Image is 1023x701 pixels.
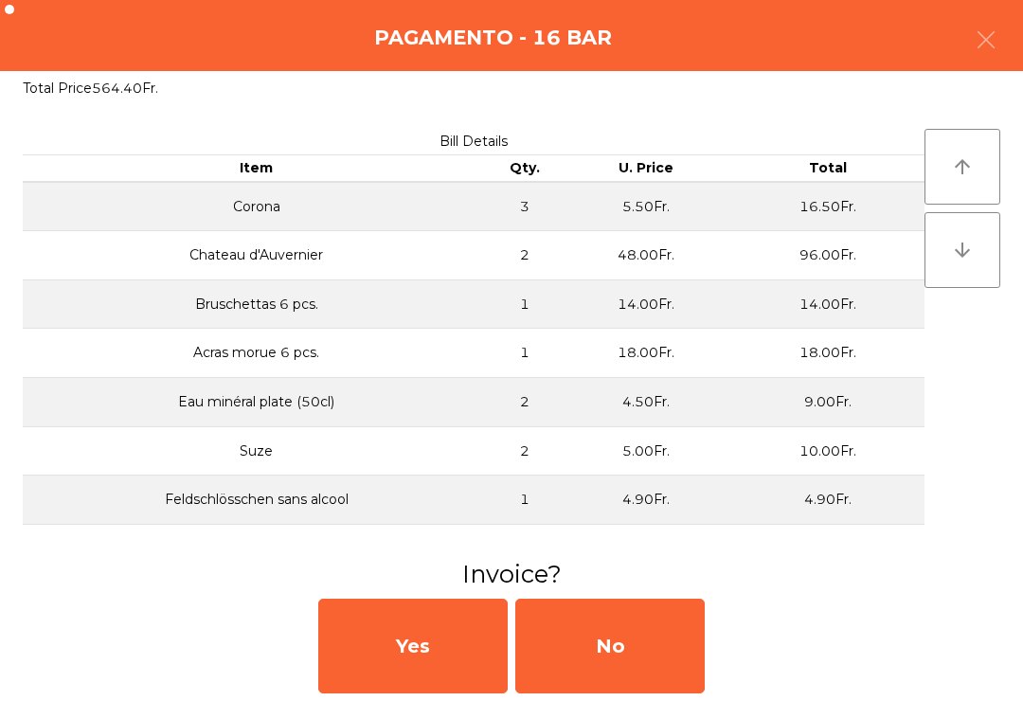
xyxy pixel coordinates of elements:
td: Chateau d'Auvernier [23,231,490,280]
button: arrow_upward [924,129,1000,205]
button: arrow_downward [924,212,1000,288]
td: 4.50Fr. [560,378,732,427]
td: 1 [490,329,560,378]
h3: Invoice? [14,557,1009,591]
h4: Pagamento - 16 BAR [374,24,612,52]
td: 2 [490,378,560,427]
td: 2 [490,231,560,280]
td: Feldschlösschen sans alcool [23,476,490,525]
td: 14.00Fr. [732,279,924,329]
td: 1 [490,279,560,329]
td: Suze [23,426,490,476]
th: Item [23,155,490,182]
td: Eau minéral plate (50cl) [23,378,490,427]
td: 18.00Fr. [732,329,924,378]
td: Coca [23,524,490,573]
div: No [515,599,705,693]
th: U. Price [560,155,732,182]
span: Bill Details [440,133,508,150]
td: 1 [490,476,560,525]
span: 564.40Fr. [92,80,158,97]
td: 14.00Fr. [560,279,732,329]
td: Corona [23,182,490,231]
td: Acras morue 6 pcs. [23,329,490,378]
td: 2 [490,426,560,476]
td: Bruschettas 6 pcs. [23,279,490,329]
i: arrow_upward [951,155,974,178]
span: Total Price [23,80,92,97]
td: 5.50Fr. [560,182,732,231]
td: 16.50Fr. [732,182,924,231]
td: 96.00Fr. [732,231,924,280]
td: 4.90Fr. [560,524,732,573]
td: 4.90Fr. [560,476,732,525]
td: 9.00Fr. [732,378,924,427]
th: Total [732,155,924,182]
td: 5.00Fr. [560,426,732,476]
td: 14.70Fr. [732,524,924,573]
i: arrow_downward [951,239,974,261]
td: 10.00Fr. [732,426,924,476]
td: 4.90Fr. [732,476,924,525]
td: 3 [490,524,560,573]
td: 3 [490,182,560,231]
th: Qty. [490,155,560,182]
td: 18.00Fr. [560,329,732,378]
td: 48.00Fr. [560,231,732,280]
div: Yes [318,599,508,693]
